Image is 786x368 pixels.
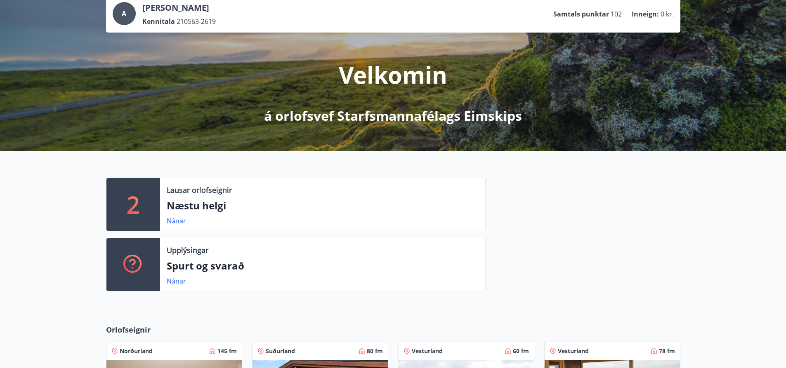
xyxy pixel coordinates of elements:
[513,347,529,355] span: 60 fm
[142,2,216,14] p: [PERSON_NAME]
[167,199,479,213] p: Næstu helgi
[661,9,674,19] span: 0 kr.
[558,347,589,355] span: Vesturland
[106,324,151,335] span: Orlofseignir
[553,9,609,19] p: Samtals punktar
[167,259,479,273] p: Spurt og svarað
[120,347,153,355] span: Norðurland
[339,59,447,90] p: Velkomin
[167,216,186,225] a: Nánar
[167,277,186,286] a: Nánar
[659,347,675,355] span: 78 fm
[167,185,232,195] p: Lausar orlofseignir
[266,347,295,355] span: Suðurland
[122,9,126,18] span: A
[177,17,216,26] span: 210563-2619
[167,245,208,255] p: Upplýsingar
[632,9,659,19] p: Inneign :
[367,347,383,355] span: 80 fm
[412,347,443,355] span: Vesturland
[264,107,522,125] p: á orlofsvef Starfsmannafélags Eimskips
[217,347,237,355] span: 145 fm
[611,9,622,19] span: 102
[142,17,175,26] p: Kennitala
[127,189,140,220] p: 2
